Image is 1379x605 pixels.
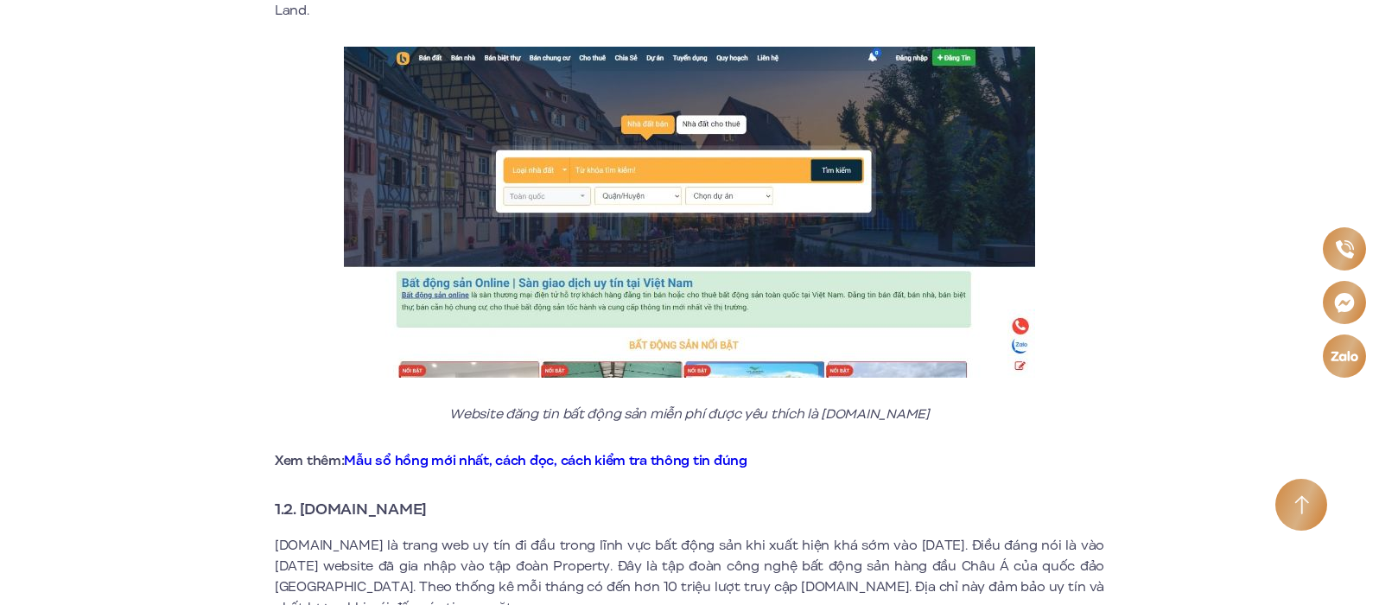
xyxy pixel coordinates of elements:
[1330,350,1359,363] img: Zalo icon
[1294,495,1309,515] img: Arrow icon
[1333,291,1356,314] img: Messenger icon
[344,47,1035,378] img: Website đăng tin bất động sản miễn phí được yêu thích là Batdongsanonline.vn
[1334,239,1354,259] img: Phone icon
[449,404,929,423] em: Website đăng tin bất động sản miễn phí được yêu thích là [DOMAIN_NAME]
[344,451,747,470] a: Mẫu sổ hồng mới nhất, cách đọc, cách kiểm tra thông tin đúng
[275,498,427,520] strong: 1.2. [DOMAIN_NAME]
[275,451,747,470] strong: Xem thêm:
